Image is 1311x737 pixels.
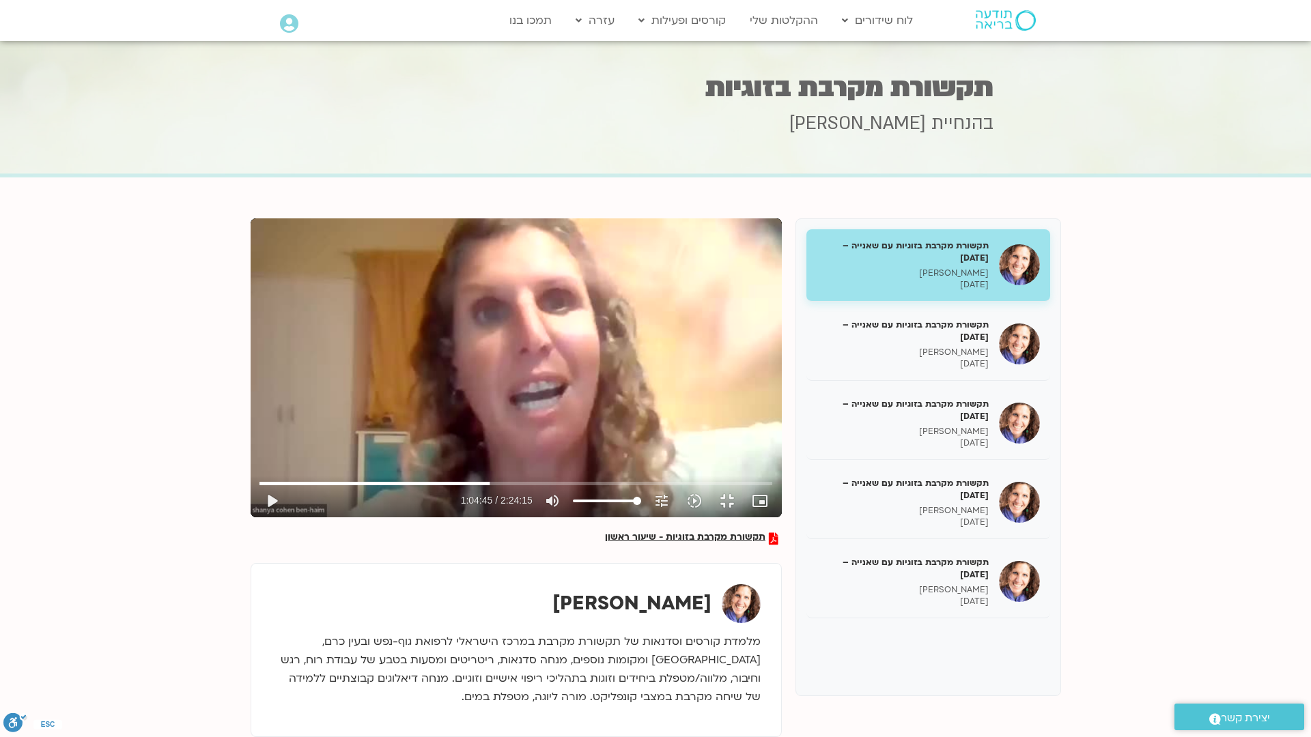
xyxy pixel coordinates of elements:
img: תקשורת מקרבת בזוגיות עם שאנייה – 17/06/25 [999,561,1040,602]
img: שאנייה כהן בן חיים [722,584,761,623]
a: לוח שידורים [835,8,920,33]
p: [DATE] [817,437,989,449]
p: [PERSON_NAME] [817,505,989,517]
a: תמכו בנו [503,8,559,33]
h5: תקשורת מקרבת בזוגיות עם שאנייה – [DATE] [817,556,989,581]
h5: תקשורת מקרבת בזוגיות עם שאנייה – [DATE] [817,398,989,422]
a: עזרה [569,8,621,33]
p: [DATE] [817,596,989,607]
h1: תקשורת מקרבת בזוגיות [318,74,993,101]
span: תקשורת מקרבת בזוגיות - שיעור ראשון [605,532,765,545]
a: ההקלטות שלי [743,8,825,33]
img: תקשורת מקרבת בזוגיות עם שאנייה – 27/05/25 [999,323,1040,364]
p: [PERSON_NAME] [817,268,989,279]
p: מלמדת קורסים וסדנאות של תקשורת מקרבת במרכז הישראלי לרפואת גוף-נפש ובעין כרם, [GEOGRAPHIC_DATA] ומ... [272,633,761,706]
p: [PERSON_NAME] [817,347,989,358]
img: תקשורת מקרבת בזוגיות עם שאנייה – 03/06/25 [999,403,1040,444]
p: [DATE] [817,358,989,370]
h5: תקשורת מקרבת בזוגיות עם שאנייה – [DATE] [817,477,989,502]
p: [DATE] [817,517,989,528]
span: יצירת קשר [1221,709,1270,727]
h5: תקשורת מקרבת בזוגיות עם שאנייה – [DATE] [817,319,989,343]
strong: [PERSON_NAME] [552,590,711,616]
a: תקשורת מקרבת בזוגיות - שיעור ראשון [605,532,778,545]
img: תודעה בריאה [976,10,1036,31]
span: בהנחיית [931,111,993,136]
img: תקשורת מקרבת בזוגיות עם שאנייה – 10/06/25 [999,482,1040,523]
p: [PERSON_NAME] [817,426,989,437]
h5: תקשורת מקרבת בזוגיות עם שאנייה – [DATE] [817,240,989,264]
a: קורסים ופעילות [632,8,733,33]
p: [DATE] [817,279,989,291]
a: יצירת קשר [1174,704,1304,730]
p: [PERSON_NAME] [817,584,989,596]
img: תקשורת מקרבת בזוגיות עם שאנייה – 20/05/25 [999,244,1040,285]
